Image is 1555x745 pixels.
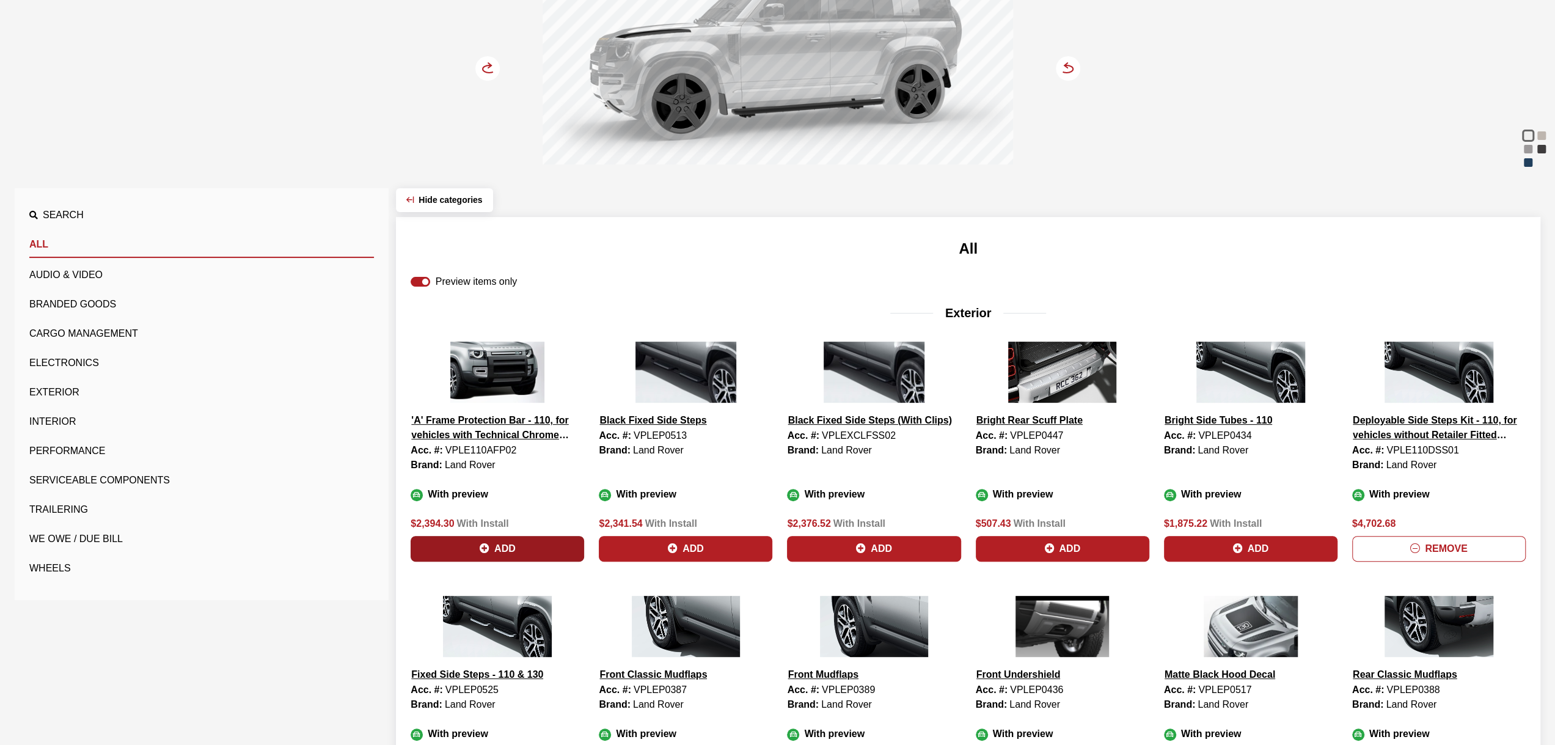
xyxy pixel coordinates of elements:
div: With preview [1352,487,1526,502]
span: VPLEP0434 [1198,430,1251,441]
button: Add [411,536,584,562]
label: Acc. #: [976,428,1008,443]
div: Fuji White [1522,130,1534,142]
button: Trailering [29,497,374,522]
div: With preview [411,727,584,741]
label: Brand: [599,443,631,458]
button: Fixed Side Steps - 110 & 130 [411,667,544,683]
span: VPLEP0389 [822,684,875,695]
label: Acc. #: [411,443,442,458]
img: Image for Bright Side Tubes - 110 [1164,342,1337,403]
label: Acc. #: [1352,443,1384,458]
span: With Install [1210,518,1262,529]
div: With preview [599,487,772,502]
label: Acc. #: [599,428,631,443]
label: Brand: [1164,697,1196,712]
button: Add [1164,536,1337,562]
button: Front Undershield [976,667,1061,683]
span: VPLEXCLFSS02 [822,430,896,441]
button: Cargo Management [29,321,374,346]
button: Bright Rear Scuff Plate [976,413,1083,428]
label: Brand: [1352,458,1384,472]
label: Acc. #: [1164,428,1196,443]
label: Brand: [976,697,1008,712]
img: Image for Deployable Side Steps Kit - 110, for vehicles without Retailer Fitted Towing, 23MY onwards [1352,342,1526,403]
label: Brand: [411,458,442,472]
label: Acc. #: [787,428,819,443]
span: Land Rover [1198,445,1248,455]
img: Image for Front Classic Mudflaps [599,596,772,657]
span: VPLEP0436 [1010,684,1063,695]
button: Wheels [29,556,374,581]
button: Black Fixed Side Steps (With Clips) [787,413,952,428]
label: Acc. #: [1164,683,1196,697]
img: Image for Front Undershield [976,596,1149,657]
button: Audio & Video [29,263,374,287]
label: Acc. #: [411,683,442,697]
h3: Exterior [411,304,1526,322]
label: Acc. #: [787,683,819,697]
button: Hide categories [396,188,492,212]
div: With preview [1164,487,1337,502]
span: VPLEP0447 [1010,430,1063,441]
img: Image for &#39;A&#39; Frame Protection Bar - 110, for vehicles with Technical Chrome Finish [411,342,584,403]
div: Charente Grey [1535,143,1548,155]
button: Deployable Side Steps Kit - 110, for vehicles without Retailer Fitted Towing, 23MY onwards [1352,413,1526,443]
button: 'A' Frame Protection Bar - 110, for vehicles with Technical Chrome Finish [411,413,584,443]
button: All [29,232,374,258]
span: With Install [1013,518,1065,529]
span: VPLE110DSS01 [1386,445,1458,455]
button: Remove [1352,536,1526,562]
span: With Install [456,518,508,529]
button: Rear Classic Mudflaps [1352,667,1458,683]
span: Land Rover [445,699,496,710]
button: Front Classic Mudflaps [599,667,708,683]
button: Exterior [29,380,374,405]
span: Land Rover [821,445,872,455]
img: Image for Matte Black Hood Decal [1164,596,1337,657]
span: Land Rover [633,445,684,455]
button: Add [599,536,772,562]
span: VPLEP0388 [1386,684,1440,695]
label: Brand: [1164,443,1196,458]
span: $2,376.52 [787,518,830,529]
label: Acc. #: [976,683,1008,697]
span: With Install [645,518,697,529]
div: With preview [787,487,960,502]
div: With preview [787,727,960,741]
span: Land Rover [1009,699,1060,710]
button: Front Mudflaps [787,667,859,683]
label: Brand: [1352,697,1384,712]
h2: All [411,238,1526,260]
label: Brand: [976,443,1008,458]
span: VPLEP0517 [1198,684,1251,695]
label: Brand: [411,697,442,712]
div: With preview [1164,727,1337,741]
button: Branded Goods [29,292,374,317]
img: Image for Rear Classic Mudflaps [1352,596,1526,657]
button: Electronics [29,351,374,375]
label: Acc. #: [1352,683,1384,697]
img: Image for Fixed Side Steps - 110 &amp; 130 [411,596,584,657]
span: Land Rover [1198,699,1248,710]
span: Click to hide category section. [419,195,482,205]
img: Image for Black Fixed Side Steps (With Clips) [787,342,960,403]
label: Brand: [787,443,819,458]
img: Image for Bright Rear Scuff Plate [976,342,1149,403]
div: With preview [411,487,584,502]
span: Land Rover [445,460,496,470]
button: Bright Side Tubes - 110 [1164,413,1273,428]
img: Image for Black Fixed Side Steps [599,342,772,403]
span: With Install [833,518,885,529]
label: Preview items only [436,274,517,289]
button: Add [976,536,1149,562]
button: We Owe / Due Bill [29,527,374,551]
label: Brand: [599,697,631,712]
div: With preview [976,487,1149,502]
div: Petra Copper [1535,130,1548,142]
span: Land Rover [1009,445,1060,455]
button: Interior [29,409,374,434]
label: Brand: [787,697,819,712]
div: Sargasso Blue [1522,156,1534,169]
span: $2,341.54 [599,518,642,529]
